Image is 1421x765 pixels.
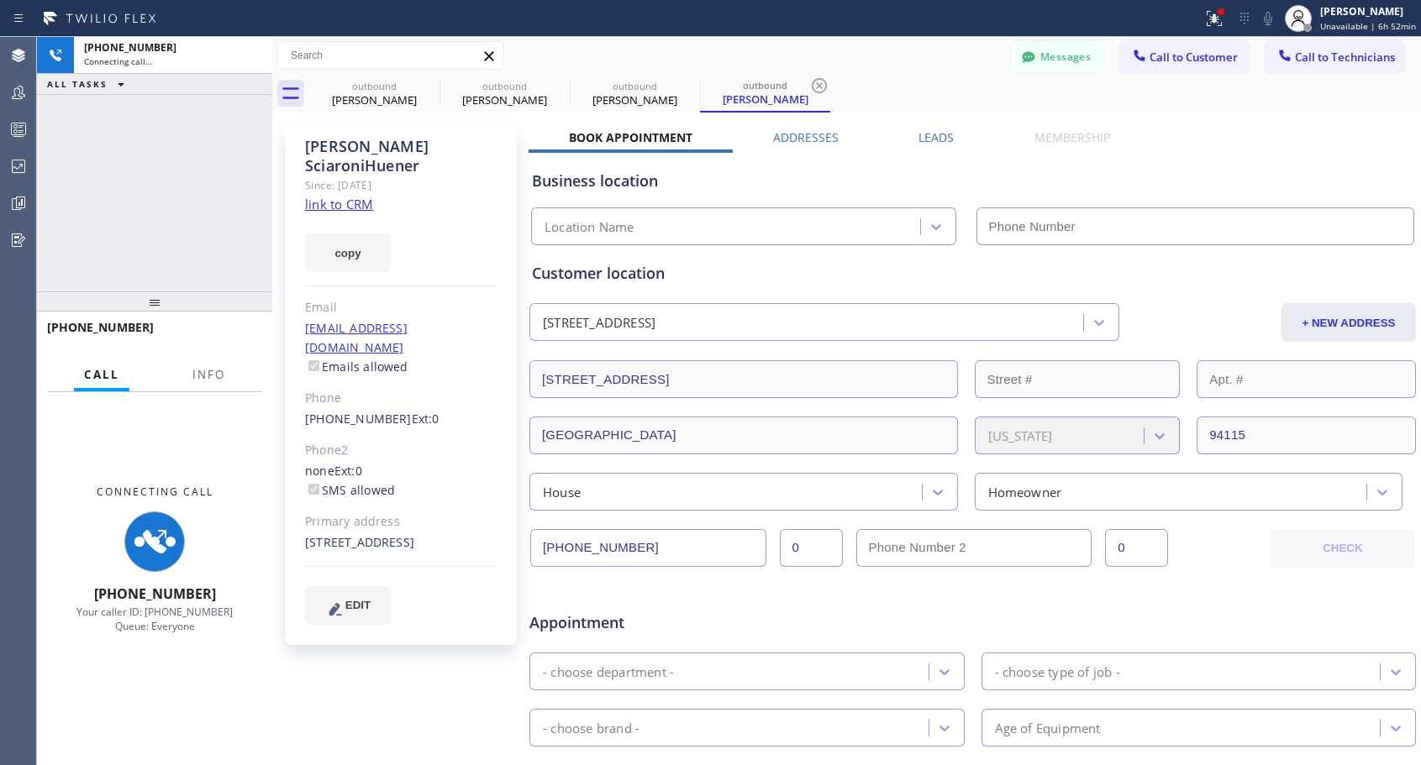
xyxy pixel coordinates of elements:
span: Call to Technicians [1295,50,1395,65]
div: outbound [702,79,829,92]
span: [PHONE_NUMBER] [47,319,154,335]
div: [STREET_ADDRESS] [305,533,497,553]
span: EDIT [345,599,371,611]
input: Phone Number [976,207,1415,245]
input: ZIP [1197,417,1416,454]
div: Dainel James [311,75,438,113]
input: SMS allowed [308,484,319,495]
label: SMS allowed [305,482,395,498]
input: Ext. 2 [1105,529,1168,567]
div: - choose brand - [543,718,639,737]
div: - choose type of job - [995,662,1120,681]
span: Call to Customer [1150,50,1238,65]
span: Unavailable | 6h 52min [1320,20,1416,32]
input: Search [278,42,503,69]
div: - choose department - [543,662,674,681]
div: [PERSON_NAME] [311,92,438,107]
input: Apt. # [1197,360,1416,398]
input: Emails allowed [308,360,319,371]
span: Ext: 0 [334,463,362,479]
div: [PERSON_NAME] [702,92,829,107]
div: Age of Equipment [995,718,1101,737]
button: ALL TASKS [37,74,141,94]
span: ALL TASKS [47,78,108,90]
div: [STREET_ADDRESS] [543,313,655,333]
button: EDIT [305,586,391,625]
label: Leads [918,129,954,145]
a: [PHONE_NUMBER] [305,411,412,427]
div: Email [305,298,497,317]
label: Membership [1034,129,1110,145]
input: Phone Number [530,529,766,567]
div: Since: [DATE] [305,176,497,195]
a: [EMAIL_ADDRESS][DOMAIN_NAME] [305,320,408,355]
span: [PHONE_NUMBER] [84,40,176,55]
span: Info [192,367,225,382]
div: Primary address [305,512,497,532]
div: Location Name [545,217,634,237]
div: House [543,482,581,501]
div: Homeowner [988,482,1062,501]
input: City [529,417,958,454]
div: Phone2 [305,441,497,460]
span: [PHONE_NUMBER] [94,584,216,603]
button: + NEW ADDRESS [1282,303,1416,342]
input: Street # [975,360,1181,398]
span: Connecting Call [97,485,213,499]
button: copy [305,233,391,272]
button: Call to Technicians [1266,41,1404,73]
a: link to CRM [305,196,373,212]
div: none [305,462,497,500]
span: Appointment [529,611,823,634]
div: [PERSON_NAME] [571,92,698,107]
input: Ext. [780,529,843,567]
label: Addresses [773,129,839,145]
div: Phone [305,389,497,408]
span: Call [84,367,119,382]
label: Emails allowed [305,359,408,375]
input: Address [529,360,958,398]
div: Customer location [532,262,1413,285]
div: [PERSON_NAME] SciaroniHuener [305,137,497,176]
button: Mute [1256,7,1280,30]
div: outbound [571,80,698,92]
button: Messages [1011,41,1103,73]
div: Elisa SciaroniHuener [702,75,829,111]
button: CHECK [1271,529,1415,568]
div: outbound [311,80,438,92]
div: Elisa SciaroniHuener [571,75,698,113]
label: Book Appointment [569,129,692,145]
div: [PERSON_NAME] [1320,4,1416,18]
span: Your caller ID: [PHONE_NUMBER] Queue: Everyone [76,605,233,633]
div: Business location [532,170,1413,192]
button: Call to Customer [1120,41,1249,73]
input: Phone Number 2 [856,529,1092,567]
button: Info [182,359,235,391]
div: Kevin Gounden [441,75,568,113]
span: Connecting call… [84,55,152,67]
div: [PERSON_NAME] [441,92,568,107]
div: outbound [441,80,568,92]
span: Ext: 0 [412,411,439,427]
button: Call [74,359,129,391]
